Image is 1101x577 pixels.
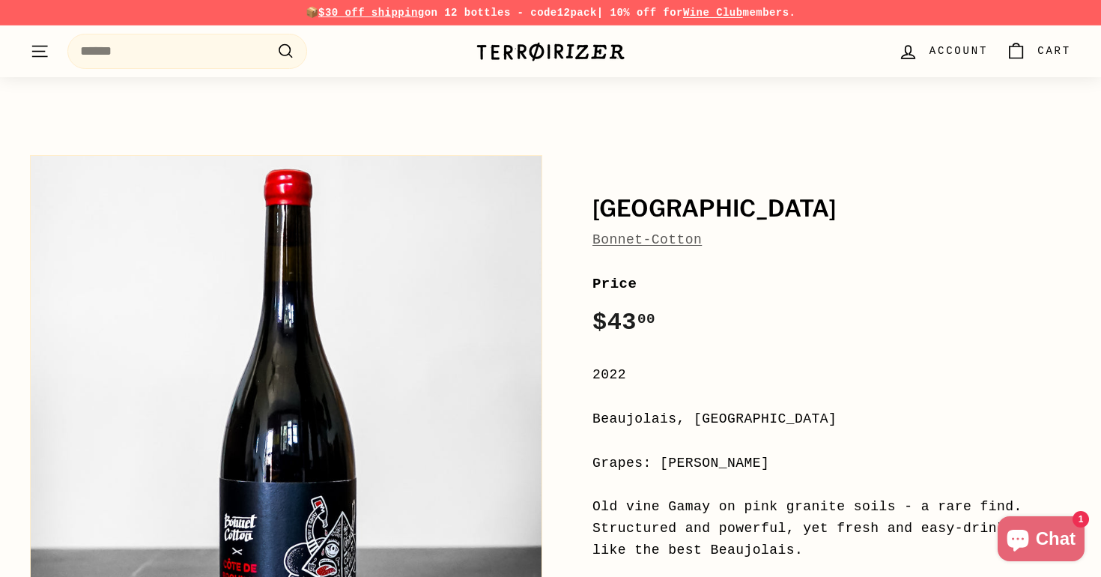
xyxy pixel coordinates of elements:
[592,309,655,336] span: $43
[592,232,702,247] a: Bonnet-Cotton
[592,364,1071,386] div: 2022
[997,29,1080,73] a: Cart
[1037,43,1071,59] span: Cart
[889,29,997,73] a: Account
[592,196,1071,222] h1: [GEOGRAPHIC_DATA]
[592,453,1071,474] div: Grapes: [PERSON_NAME]
[557,7,597,19] strong: 12pack
[637,311,655,327] sup: 00
[592,496,1071,561] div: Old vine Gamay on pink granite soils - a rare find. Structured and powerful, yet fresh and easy-d...
[683,7,743,19] a: Wine Club
[993,516,1089,565] inbox-online-store-chat: Shopify online store chat
[929,43,988,59] span: Account
[592,408,1071,430] div: Beaujolais, [GEOGRAPHIC_DATA]
[318,7,425,19] span: $30 off shipping
[30,4,1071,21] p: 📦 on 12 bottles - code | 10% off for members.
[592,273,1071,295] label: Price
